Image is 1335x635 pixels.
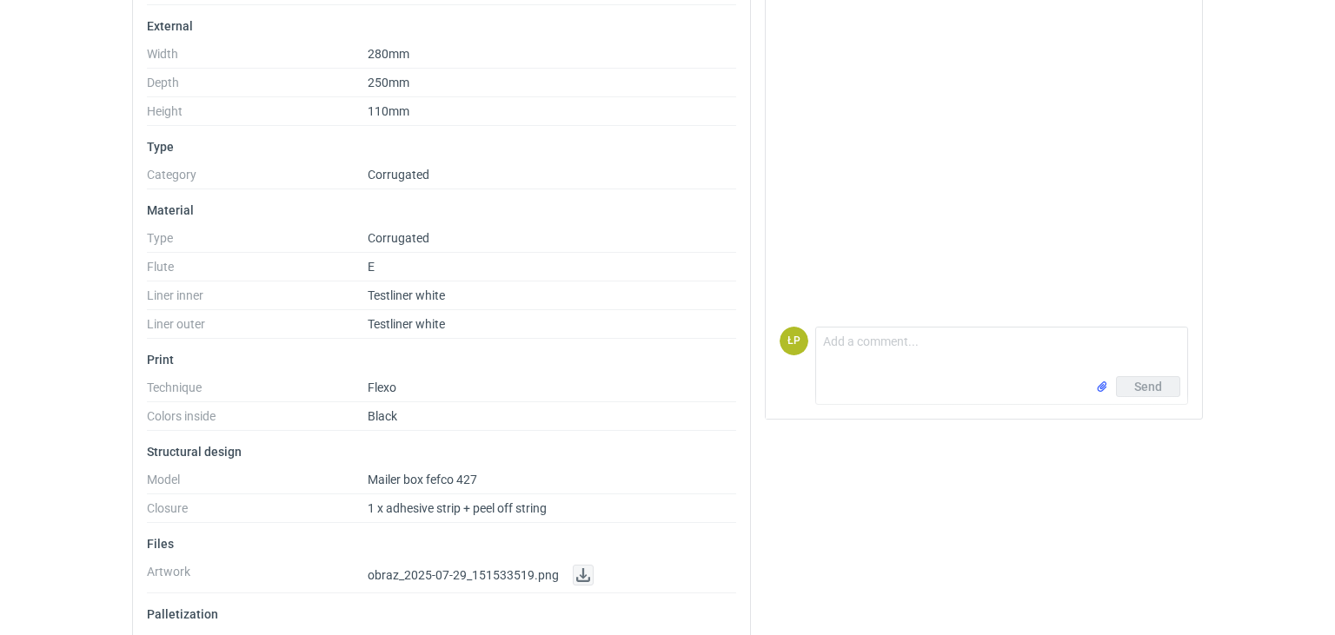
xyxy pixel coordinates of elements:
[147,607,736,621] p: Palletization
[147,380,368,402] dt: Technique
[147,231,368,253] dt: Type
[368,231,429,245] span: Corrugated
[147,409,368,431] dt: Colors inside
[1134,380,1162,393] span: Send
[368,317,445,331] span: Testliner white
[368,168,429,182] span: Corrugated
[368,260,375,274] span: E
[147,537,736,551] p: Files
[147,288,368,310] dt: Liner inner
[147,353,736,367] p: Print
[368,47,409,61] span: 280mm
[368,104,409,118] span: 110mm
[147,47,368,69] dt: Width
[147,76,368,97] dt: Depth
[147,260,368,281] dt: Flute
[368,473,477,486] span: Mailer box fefco 427
[368,501,547,515] span: 1 x adhesive strip + peel off string
[147,501,368,523] dt: Closure
[147,168,368,189] dt: Category
[147,317,368,339] dt: Liner outer
[368,409,397,423] span: Black
[1116,376,1180,397] button: Send
[368,380,396,394] span: Flexo
[147,140,736,154] p: Type
[147,104,368,126] dt: Height
[780,327,808,355] div: Łukasz Postawa
[368,288,445,302] span: Testliner white
[368,568,559,582] span: obraz_2025-07-29_151533519.png
[147,565,368,593] dt: Artwork
[147,445,736,459] p: Structural design
[147,19,736,33] p: External
[147,203,736,217] p: Material
[368,76,409,89] span: 250mm
[147,473,368,494] dt: Model
[780,327,808,355] figcaption: ŁP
